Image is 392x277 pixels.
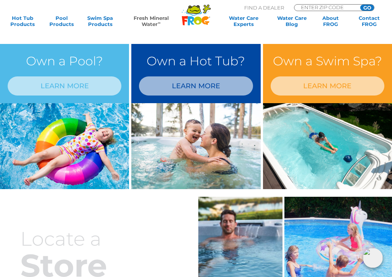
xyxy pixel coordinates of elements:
img: min-water-img-right [131,103,260,189]
img: min-water-image-3 [263,103,392,189]
a: PoolProducts [46,15,77,27]
a: LEARN MORE [271,76,384,96]
a: Swim SpaProducts [85,15,115,27]
img: openIcon [363,248,383,268]
a: LEARN MORE [139,76,253,96]
p: Find A Dealer [244,4,284,11]
a: Fresh MineralWater∞ [124,15,178,27]
a: Water CareExperts [219,15,268,27]
a: LEARN MORE [8,76,121,96]
h3: Own a Hot Tub? [139,52,253,70]
h3: Locate a [8,228,178,249]
input: GO [360,5,374,11]
a: Water CareBlog [277,15,307,27]
h3: Own a Pool? [8,52,121,70]
a: Hot TubProducts [8,15,38,27]
a: AboutFROG [315,15,346,27]
a: ContactFROG [354,15,384,27]
input: Zip Code Form [300,5,352,10]
h3: Own a Swim Spa? [271,52,384,70]
sup: ∞ [158,21,160,25]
